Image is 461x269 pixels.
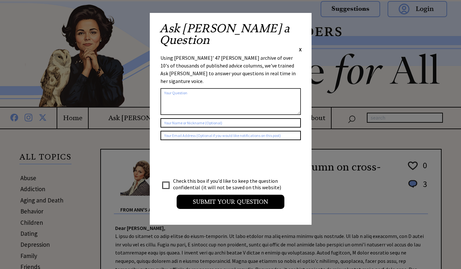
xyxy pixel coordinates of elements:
[160,54,301,85] div: Using [PERSON_NAME]' 47 [PERSON_NAME] archive of over 10's of thousands of published advice colum...
[173,177,287,191] td: Check this box if you'd like to keep the question confidential (it will not be saved on this webs...
[160,131,301,140] input: Your Email Address (Optional if you would like notifications on this post)
[159,23,302,46] h2: Ask [PERSON_NAME] a Question
[177,195,284,209] input: Submit your Question
[160,147,259,172] iframe: reCAPTCHA
[160,118,301,128] input: Your Name or Nickname (Optional)
[299,46,302,53] span: X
